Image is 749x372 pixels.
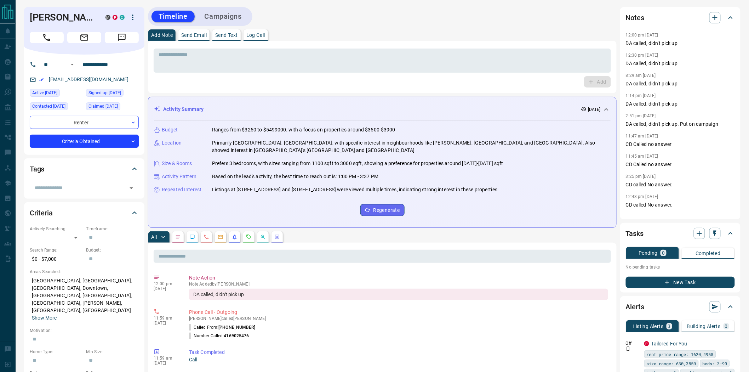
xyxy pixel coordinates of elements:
p: [DATE] [154,321,178,326]
span: Message [105,32,139,43]
div: Notes [626,9,735,26]
p: 1:14 pm [DATE] [626,93,656,98]
p: Timeframe: [86,226,139,232]
svg: Listing Alerts [232,234,238,240]
p: Building Alerts [687,324,721,329]
p: 11:47 am [DATE] [626,134,658,139]
p: DA called, didn't pick up [626,100,735,108]
svg: Requests [246,234,252,240]
p: [GEOGRAPHIC_DATA], [GEOGRAPHIC_DATA], [GEOGRAPHIC_DATA], Downtown, [GEOGRAPHIC_DATA], [GEOGRAPHIC... [30,275,139,324]
span: [PHONE_NUMBER] [218,325,255,330]
p: 12:00 pm [154,281,178,286]
div: property.ca [644,341,649,346]
a: Tailored For You [651,341,687,346]
span: Call [30,32,64,43]
p: No pending tasks [626,262,735,272]
p: Location [162,139,182,147]
p: CD Called no answer [626,141,735,148]
p: 12:00 pm [DATE] [626,33,658,38]
button: Timeline [151,11,195,22]
p: Send Email [181,33,207,38]
div: Tags [30,160,139,177]
p: Based on the lead's activity, the best time to reach out is: 1:00 PM - 3:37 PM [212,173,378,180]
svg: Push Notification Only [626,346,631,351]
svg: Calls [204,234,209,240]
p: Off [626,340,640,346]
div: Criteria Obtained [30,135,139,148]
p: 12:30 pm [DATE] [626,53,658,58]
svg: Agent Actions [274,234,280,240]
p: Min Size: [86,349,139,355]
h2: Tasks [626,228,644,239]
svg: Opportunities [260,234,266,240]
p: Budget [162,126,178,134]
div: Tue Jan 14 2020 [86,89,139,99]
h2: Tags [30,163,44,175]
p: Task Completed [189,349,608,356]
p: [PERSON_NAME] called [PERSON_NAME] [189,316,608,321]
p: Call [189,356,608,363]
p: Home Type: [30,349,82,355]
p: Actively Searching: [30,226,82,232]
p: 8:29 am [DATE] [626,73,656,78]
p: Pending [639,250,658,255]
div: condos.ca [120,15,125,20]
div: Sat Aug 09 2025 [30,89,82,99]
p: Ranges from $3250 to $5499000, with a focus on properties around $3500-$3900 [212,126,395,134]
button: Open [126,183,136,193]
span: Contacted [DATE] [32,103,65,110]
p: [DATE] [154,286,178,291]
button: Regenerate [360,204,405,216]
span: Email [67,32,101,43]
p: 12:43 pm [DATE] [626,194,658,199]
div: Alerts [626,298,735,315]
svg: Email Verified [39,77,44,82]
span: Active [DATE] [32,89,57,96]
span: 4169025476 [224,333,249,338]
p: Budget: [86,247,139,253]
p: Activity Pattern [162,173,196,180]
svg: Lead Browsing Activity [189,234,195,240]
p: Listing Alerts [633,324,664,329]
span: size range: 630,3850 [647,360,696,367]
p: All [151,235,157,239]
p: Phone Call - Outgoing [189,309,608,316]
p: Areas Searched: [30,269,139,275]
div: Activity Summary[DATE] [154,103,611,116]
div: Sat Aug 16 2025 [30,102,82,112]
p: DA called, didn't pick up. Put on campaign [626,120,735,128]
div: Renter [30,116,139,129]
button: New Task [626,277,735,288]
p: 0 [725,324,728,329]
p: Prefers 3 bedrooms, with sizes ranging from 1100 sqft to 3000 sqft, showing a preference for prop... [212,160,503,167]
p: CD Called no answer [626,161,735,168]
p: Motivation: [30,327,139,334]
div: DA called, didn't pick up [189,289,608,300]
p: Completed [696,251,721,256]
h2: Notes [626,12,644,23]
div: property.ca [113,15,118,20]
p: CD called No answer. [626,181,735,188]
p: 0 [662,250,665,255]
p: Log Call [246,33,265,38]
p: Called From: [189,324,255,331]
p: [DATE] [588,106,601,113]
p: Listings at [STREET_ADDRESS] and [STREET_ADDRESS] were viewed multiple times, indicating strong i... [212,186,497,193]
p: Note Added by [PERSON_NAME] [189,282,608,287]
p: Add Note [151,33,173,38]
p: Search Range: [30,247,82,253]
div: Tasks [626,225,735,242]
p: Send Text [215,33,238,38]
p: 2:51 pm [DATE] [626,113,656,118]
p: CD called No answer. [626,201,735,209]
p: 11:59 am [154,356,178,361]
p: $0 - $7,000 [30,253,82,265]
p: 11:45 am [DATE] [626,154,658,159]
p: Repeated Interest [162,186,201,193]
p: DA called, didn't pick up [626,80,735,88]
p: 3 [668,324,671,329]
span: Signed up [DATE] [88,89,121,96]
a: [EMAIL_ADDRESS][DOMAIN_NAME] [49,77,129,82]
p: Note Action [189,274,608,282]
p: DA called, didn't pick up [626,40,735,47]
